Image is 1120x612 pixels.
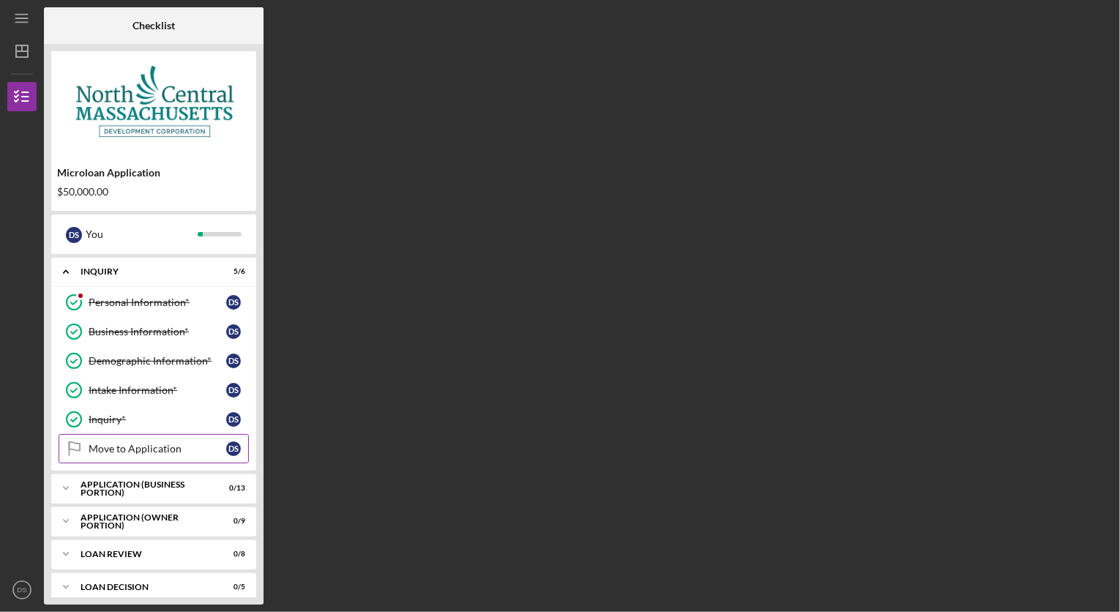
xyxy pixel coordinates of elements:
[219,550,245,559] div: 0 / 8
[81,267,209,276] div: INQUIRY
[89,384,226,396] div: Intake Information*
[59,346,249,376] a: Demographic Information*DS
[89,355,226,367] div: Demographic Information*
[219,583,245,592] div: 0 / 5
[226,295,241,310] div: D S
[89,414,226,425] div: Inquiry*
[89,296,226,308] div: Personal Information*
[219,517,245,526] div: 0 / 9
[132,20,175,31] b: Checklist
[59,434,249,463] a: Move to ApplicationDS
[59,376,249,405] a: Intake Information*DS
[51,59,256,146] img: Product logo
[219,484,245,493] div: 0 / 13
[226,383,241,398] div: D S
[226,354,241,368] div: D S
[17,586,26,594] text: DS
[219,267,245,276] div: 5 / 6
[81,550,209,559] div: LOAN REVIEW
[59,288,249,317] a: Personal Information*DS
[66,227,82,243] div: D S
[57,167,250,179] div: Microloan Application
[226,324,241,339] div: D S
[81,583,209,592] div: LOAN DECISION
[59,405,249,434] a: Inquiry*DS
[89,443,226,455] div: Move to Application
[81,513,209,530] div: APPLICATION (OWNER PORTION)
[226,441,241,456] div: D S
[57,186,250,198] div: $50,000.00
[81,480,209,497] div: APPLICATION (BUSINESS PORTION)
[59,317,249,346] a: Business Information*DS
[7,575,37,605] button: DS
[89,326,226,337] div: Business Information*
[86,222,198,247] div: You
[226,412,241,427] div: D S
